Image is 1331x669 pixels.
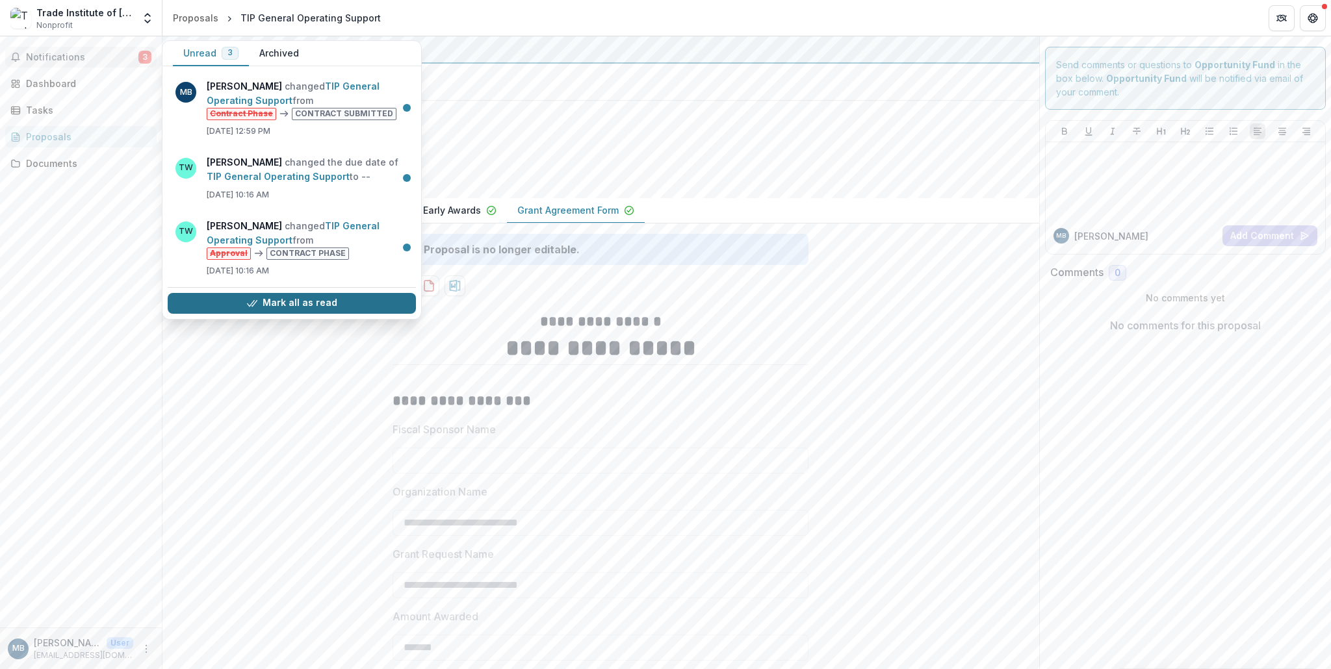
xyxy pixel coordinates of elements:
[1050,266,1104,279] h2: Comments
[393,422,496,437] p: Fiscal Sponsor Name
[1050,291,1321,305] p: No comments yet
[393,546,494,562] p: Grant Request Name
[138,51,151,64] span: 3
[1222,225,1317,246] button: Add Comment
[1274,123,1290,139] button: Align Center
[207,219,408,260] p: changed from
[1202,123,1217,139] button: Bullet List
[1195,59,1275,70] strong: Opportunity Fund
[173,41,249,66] button: Unread
[1250,123,1265,139] button: Align Left
[1056,233,1066,239] div: Maggie Beldecos
[1178,123,1193,139] button: Heading 2
[424,242,580,257] div: Proposal is no longer editable.
[393,609,478,624] p: Amount Awarded
[207,171,350,182] a: TIP General Operating Support
[1074,229,1148,243] p: [PERSON_NAME]
[1226,123,1241,139] button: Ordered List
[207,155,408,184] p: changed the due date of to --
[1106,73,1187,84] strong: Opportunity Fund
[249,41,309,66] button: Archived
[168,293,416,314] button: Mark all as read
[173,111,1008,127] h2: TIP General Operating Support
[26,77,146,90] div: Dashboard
[1057,123,1072,139] button: Bold
[173,11,218,25] div: Proposals
[5,73,157,94] a: Dashboard
[107,637,133,649] p: User
[1299,123,1314,139] button: Align Right
[1269,5,1295,31] button: Partners
[34,636,101,650] p: [PERSON_NAME]
[1300,5,1326,31] button: Get Help
[5,126,157,147] a: Proposals
[5,153,157,174] a: Documents
[34,650,133,661] p: [EMAIL_ADDRESS][DOMAIN_NAME]
[419,275,439,296] button: download-proposal
[12,644,25,653] div: Maggie Beldecos
[26,130,146,144] div: Proposals
[1129,123,1144,139] button: Strike
[1045,47,1326,110] div: Send comments or questions to in the box below. will be notified via email of your comment.
[138,641,154,657] button: More
[5,99,157,121] a: Tasks
[138,5,157,31] button: Open entity switcher
[240,11,381,25] div: TIP General Operating Support
[1081,123,1096,139] button: Underline
[26,103,146,117] div: Tasks
[1115,268,1120,279] span: 0
[168,8,386,27] nav: breadcrumb
[393,484,487,499] p: Organization Name
[207,220,380,246] a: TIP General Operating Support
[36,19,73,31] span: Nonprofit
[168,8,224,27] a: Proposals
[207,79,408,120] p: changed from
[1105,123,1120,139] button: Italicize
[26,157,146,170] div: Documents
[517,203,619,217] p: Grant Agreement Form
[5,47,157,68] button: Notifications3
[445,275,465,296] button: download-proposal
[207,81,380,106] a: TIP General Operating Support
[26,52,138,63] span: Notifications
[1154,123,1169,139] button: Heading 1
[36,6,133,19] div: Trade Institute of [GEOGRAPHIC_DATA]
[1110,318,1261,333] p: No comments for this proposal
[173,42,1029,57] div: Opportunity Fund
[10,8,31,29] img: Trade Institute of Pittsburgh
[227,48,233,57] span: 3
